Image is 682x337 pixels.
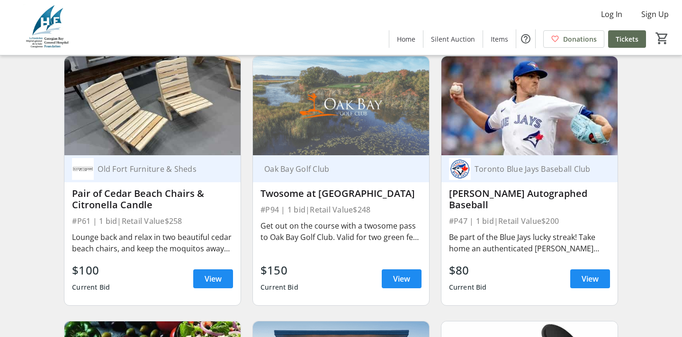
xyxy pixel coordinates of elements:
img: Old Fort Furniture & Sheds [72,158,94,180]
span: View [582,273,599,284]
div: Current Bid [72,279,110,296]
img: Kevin Gausman Autographed Baseball [441,56,618,155]
span: Home [397,34,415,44]
a: Tickets [608,30,646,48]
div: Get out on the course with a twosome pass to Oak Bay Golf Club. Valid for two green fees anytime ... [260,220,422,243]
div: Be part of the Blue Jays lucky streak! Take home an authenticated [PERSON_NAME] Autographed Baseb... [449,231,610,254]
div: #P47 | 1 bid | Retail Value $200 [449,214,610,228]
a: View [193,269,233,288]
span: Sign Up [641,9,669,20]
a: Home [389,30,423,48]
div: $80 [449,262,487,279]
span: Donations [563,34,597,44]
img: Twosome at Oak Bay Golf Club [253,56,429,155]
div: [PERSON_NAME] Autographed Baseball [449,188,610,211]
span: Silent Auction [431,34,475,44]
div: Pair of Cedar Beach Chairs & Citronella Candle [72,188,233,211]
a: Donations [543,30,604,48]
div: Toronto Blue Jays Baseball Club [471,164,599,174]
span: View [205,273,222,284]
span: Log In [601,9,622,20]
img: Toronto Blue Jays Baseball Club [449,158,471,180]
div: Oak Bay Golf Club [260,164,410,174]
img: Pair of Cedar Beach Chairs & Citronella Candle [64,56,241,155]
span: Tickets [616,34,638,44]
button: Help [516,29,535,48]
div: Old Fort Furniture & Sheds [94,164,222,174]
span: View [393,273,410,284]
div: #P94 | 1 bid | Retail Value $248 [260,203,422,216]
img: Georgian Bay General Hospital Foundation's Logo [6,4,90,51]
div: $150 [260,262,298,279]
button: Log In [593,7,630,22]
div: #P61 | 1 bid | Retail Value $258 [72,214,233,228]
div: Current Bid [260,279,298,296]
div: Current Bid [449,279,487,296]
div: $100 [72,262,110,279]
a: View [570,269,610,288]
span: Items [491,34,508,44]
button: Sign Up [634,7,676,22]
a: Items [483,30,516,48]
a: View [382,269,422,288]
button: Cart [654,30,671,47]
div: Twosome at [GEOGRAPHIC_DATA] [260,188,422,199]
a: Silent Auction [423,30,483,48]
div: Lounge back and relax in two beautiful cedar beach chairs, and keep the moquitos away with the ci... [72,231,233,254]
